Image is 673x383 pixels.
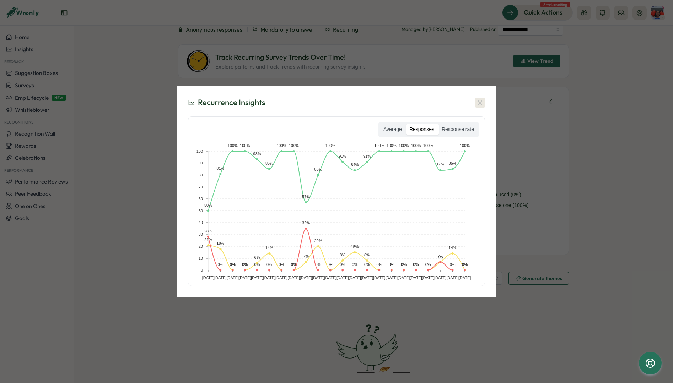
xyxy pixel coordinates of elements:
[398,275,410,280] text: [DATE]
[438,124,478,135] label: Response rate
[287,275,300,280] text: [DATE]
[199,232,203,236] text: 30
[239,275,251,280] text: [DATE]
[199,173,203,177] text: 80
[422,275,435,280] text: [DATE]
[410,275,422,280] text: [DATE]
[446,275,459,280] text: [DATE]
[196,149,203,153] text: 100
[361,275,373,280] text: [DATE]
[275,275,288,280] text: [DATE]
[199,220,203,225] text: 40
[199,256,203,261] text: 10
[201,268,203,272] text: 0
[434,275,447,280] text: [DATE]
[202,275,215,280] text: [DATE]
[373,275,386,280] text: [DATE]
[385,275,398,280] text: [DATE]
[324,275,336,280] text: [DATE]
[199,197,203,201] text: 60
[199,185,203,189] text: 70
[263,275,276,280] text: [DATE]
[199,244,203,248] text: 20
[459,275,471,280] text: [DATE]
[199,209,203,213] text: 50
[251,275,263,280] text: [DATE]
[226,275,239,280] text: [DATE]
[300,275,312,280] text: [DATE]
[336,275,349,280] text: [DATE]
[214,275,227,280] text: [DATE]
[188,97,265,108] div: Recurrence Insights
[312,275,324,280] text: [DATE]
[380,124,405,135] label: Average
[199,161,203,165] text: 90
[349,275,361,280] text: [DATE]
[406,124,438,135] label: Responses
